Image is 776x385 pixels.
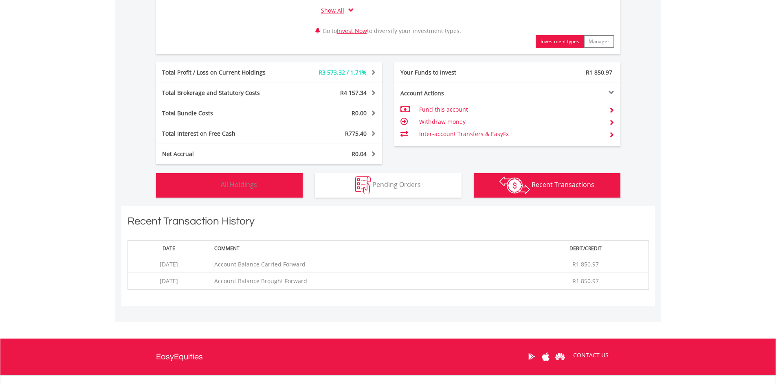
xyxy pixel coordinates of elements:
span: R1 850.97 [572,277,599,285]
td: Account Balance Carried Forward [210,256,523,273]
img: holdings-wht.png [202,176,219,194]
div: Your Funds to Invest [394,68,508,77]
button: Pending Orders [315,173,462,198]
a: Invest Now [337,27,367,35]
span: R1 850.97 [586,68,612,76]
span: R1 850.97 [572,260,599,268]
span: R0.04 [352,150,367,158]
span: R3 573.32 / 1.71% [319,68,367,76]
a: CONTACT US [567,344,614,367]
button: Investment types [536,35,584,48]
div: Total Bundle Costs [156,109,288,117]
div: Total Profit / Loss on Current Holdings [156,68,288,77]
button: Recent Transactions [474,173,620,198]
span: All Holdings [221,180,257,189]
h1: Recent Transaction History [128,214,649,232]
td: [DATE] [128,273,210,290]
img: pending_instructions-wht.png [355,176,371,194]
td: Account Balance Brought Forward [210,273,523,290]
a: Google Play [525,344,539,369]
td: Withdraw money [419,116,602,128]
div: Total Interest on Free Cash [156,130,288,138]
div: Total Brokerage and Statutory Costs [156,89,288,97]
button: All Holdings [156,173,303,198]
img: transactions-zar-wht.png [499,176,530,194]
div: Account Actions [394,89,508,97]
div: Net Accrual [156,150,288,158]
span: Pending Orders [372,180,421,189]
th: Comment [210,240,523,256]
span: R775.40 [345,130,367,137]
a: Apple [539,344,553,369]
th: Date [128,240,210,256]
span: Recent Transactions [532,180,594,189]
button: Manager [584,35,614,48]
a: EasyEquities [156,339,203,375]
td: Fund this account [419,103,602,116]
td: [DATE] [128,256,210,273]
th: Debit/Credit [523,240,648,256]
a: Show All [321,7,348,14]
span: R0.00 [352,109,367,117]
a: Huawei [553,344,567,369]
span: R4 157.34 [340,89,367,97]
td: Inter-account Transfers & EasyFx [419,128,602,140]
